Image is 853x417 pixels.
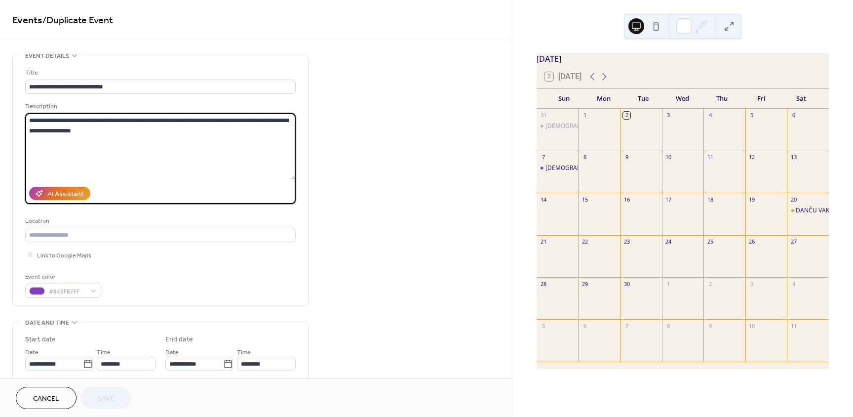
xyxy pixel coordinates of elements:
[781,89,821,109] div: Sat
[540,154,547,161] div: 7
[540,280,547,288] div: 28
[706,154,714,161] div: 11
[25,216,294,226] div: Location
[42,11,113,30] span: / Duplicate Event
[25,347,39,358] span: Date
[237,347,251,358] span: Time
[790,154,797,161] div: 13
[790,196,797,203] div: 20
[25,272,99,282] div: Event color
[742,89,781,109] div: Fri
[581,112,588,119] div: 1
[663,89,702,109] div: Wed
[665,238,672,246] div: 24
[623,89,663,109] div: Tue
[97,347,111,358] span: Time
[748,280,756,288] div: 3
[25,51,69,61] span: Event details
[748,154,756,161] div: 12
[706,238,714,246] div: 25
[25,101,294,112] div: Description
[665,322,672,330] div: 8
[537,164,579,172] div: Dievkalpojums / Church Service
[665,280,672,288] div: 1
[790,238,797,246] div: 27
[706,280,714,288] div: 2
[706,112,714,119] div: 4
[584,89,623,109] div: Mon
[540,238,547,246] div: 21
[581,280,588,288] div: 29
[581,196,588,203] div: 15
[540,196,547,203] div: 14
[25,68,294,78] div: Title
[544,89,584,109] div: Sun
[545,164,702,172] div: [DEMOGRAPHIC_DATA] / [DEMOGRAPHIC_DATA] Service
[25,334,56,345] div: Start date
[29,187,90,200] button: AI Assistant
[47,189,83,200] div: AI Assistant
[537,53,829,65] div: [DATE]
[790,322,797,330] div: 11
[12,11,42,30] a: Events
[748,322,756,330] div: 10
[665,112,672,119] div: 3
[165,347,179,358] span: Date
[623,112,630,119] div: 2
[16,387,77,409] button: Cancel
[581,154,588,161] div: 8
[706,196,714,203] div: 18
[702,89,742,109] div: Thu
[623,322,630,330] div: 7
[25,318,69,328] span: Date and time
[623,280,630,288] div: 30
[748,196,756,203] div: 19
[165,334,193,345] div: End date
[537,122,579,130] div: Dievkalpojums / Church Service
[748,238,756,246] div: 26
[623,154,630,161] div: 9
[545,122,702,130] div: [DEMOGRAPHIC_DATA] / [DEMOGRAPHIC_DATA] Service
[33,394,59,404] span: Cancel
[623,238,630,246] div: 23
[748,112,756,119] div: 5
[665,154,672,161] div: 10
[49,287,85,297] span: #843FB7FF
[665,196,672,203] div: 17
[706,322,714,330] div: 9
[540,112,547,119] div: 31
[37,250,91,261] span: Link to Google Maps
[790,280,797,288] div: 4
[540,322,547,330] div: 5
[787,207,829,215] div: DANČU VAKARS! DANCE EVENING!
[623,196,630,203] div: 16
[581,322,588,330] div: 6
[790,112,797,119] div: 6
[581,238,588,246] div: 22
